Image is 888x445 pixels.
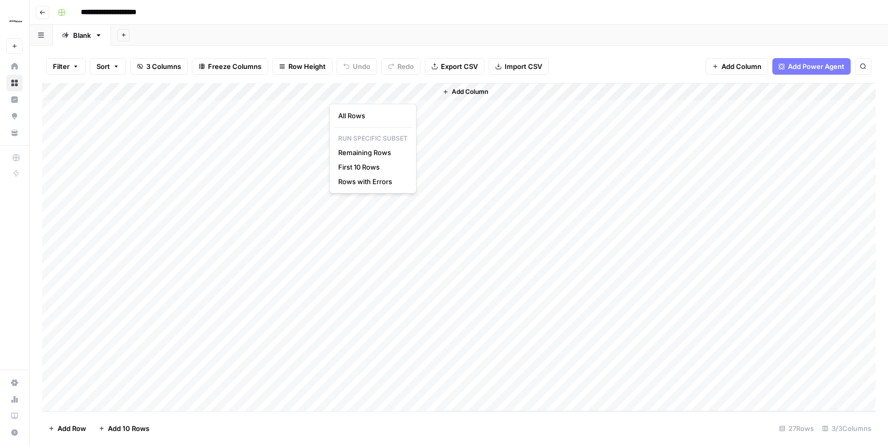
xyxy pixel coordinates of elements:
[46,58,86,75] button: Filter
[721,61,761,72] span: Add Column
[208,61,261,72] span: Freeze Columns
[73,30,91,40] div: Blank
[146,61,181,72] span: 3 Columns
[338,110,365,121] span: All Rows
[130,58,188,75] button: 3 Columns
[772,58,851,75] button: Add Power Agent
[334,132,412,145] p: Run Specific Subset
[337,58,377,75] button: Undo
[441,61,478,72] span: Export CSV
[6,8,23,34] button: Workspace: LegalZoom
[505,61,542,72] span: Import CSV
[818,420,876,437] div: 3/3 Columns
[775,420,818,437] div: 27 Rows
[6,12,25,31] img: LegalZoom Logo
[53,61,70,72] span: Filter
[353,61,370,72] span: Undo
[288,61,326,72] span: Row Height
[42,420,92,437] button: Add Row
[6,124,23,141] a: Your Data
[6,374,23,391] a: Settings
[338,176,392,187] span: Rows with Errors
[6,408,23,424] a: Learning Hub
[6,108,23,124] a: Opportunities
[489,58,549,75] button: Import CSV
[381,58,421,75] button: Redo
[90,58,126,75] button: Sort
[272,58,332,75] button: Row Height
[452,87,488,96] span: Add Column
[425,58,484,75] button: Export CSV
[438,85,492,99] button: Add Column
[397,61,414,72] span: Redo
[92,420,156,437] button: Add 10 Rows
[705,58,768,75] button: Add Column
[338,147,391,158] span: Remaining Rows
[6,424,23,441] button: Help + Support
[6,91,23,108] a: Insights
[108,423,149,434] span: Add 10 Rows
[6,58,23,75] a: Home
[788,61,844,72] span: Add Power Agent
[192,58,268,75] button: Freeze Columns
[6,75,23,91] a: Browse
[338,162,380,172] span: First 10 Rows
[96,61,110,72] span: Sort
[58,423,86,434] span: Add Row
[53,25,111,46] a: Blank
[6,391,23,408] a: Usage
